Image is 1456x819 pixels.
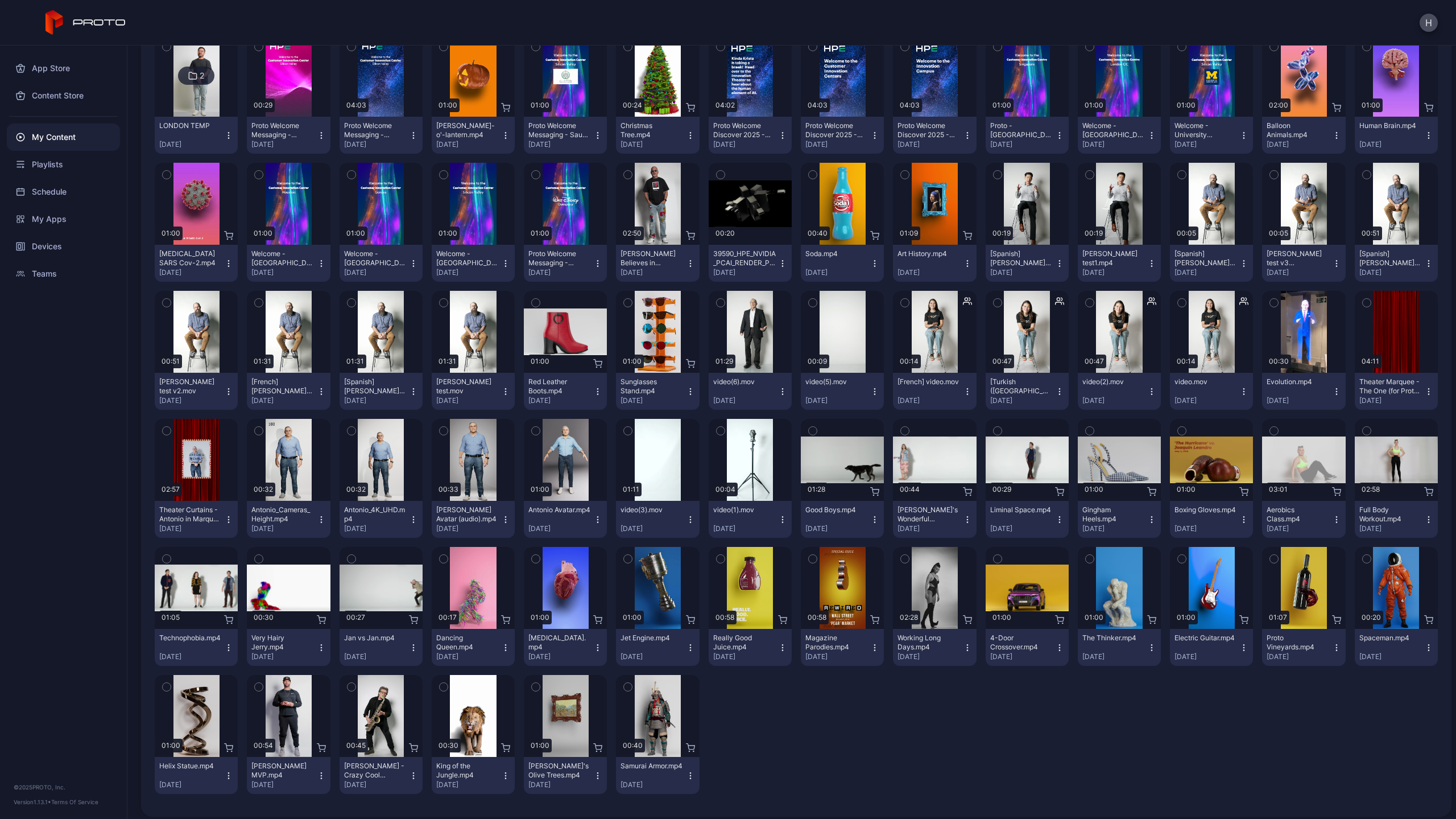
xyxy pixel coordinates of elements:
[990,652,1055,661] div: [DATE]
[251,377,314,396] div: [French] Daniel test.mov
[616,373,699,410] button: Sunglasses Stand.mp4[DATE]
[7,124,120,151] a: My Content
[990,268,1055,277] div: [DATE]
[155,629,238,666] button: Technophobia.mp4[DATE]
[1359,524,1424,533] div: [DATE]
[432,501,515,538] button: [PERSON_NAME] Avatar (audio).mp4[DATE]
[897,652,962,661] div: [DATE]
[528,396,593,405] div: [DATE]
[805,249,868,258] div: Soda.mp4
[524,629,607,666] button: [MEDICAL_DATA].mp4[DATE]
[713,505,776,515] div: video(1).mov
[7,82,120,109] div: Content Store
[709,629,792,666] button: Really Good Juice.mp4[DATE]
[159,377,222,396] div: Daniel test v2.mov
[621,652,685,661] div: [DATE]
[1170,117,1253,154] button: Welcome - University [US_STATE][GEOGRAPHIC_DATA]mp4[DATE]
[621,377,683,396] div: Sunglasses Stand.mp4
[621,121,683,139] div: Christmas Tree.mp4
[155,245,238,282] button: [MEDICAL_DATA] SARS Cov-2.mp4[DATE]
[155,117,238,154] button: LONDON TEMP[DATE]
[159,762,222,771] div: Helix Statue.mp4
[1174,633,1237,643] div: Electric Guitar.mp4
[990,633,1053,652] div: 4-Door Crossover.mp4
[159,524,224,533] div: [DATE]
[621,524,685,533] div: [DATE]
[1174,652,1239,661] div: [DATE]
[713,249,776,267] div: 39590_HPE_NVIDIA_PCAI_RENDER_P02_SFX_AMBIENT(1).mp4
[436,396,501,405] div: [DATE]
[1174,377,1237,386] div: video.mov
[528,249,591,267] div: Proto Welcome Messaging - Disney (v3).mp4
[805,633,868,652] div: Magazine Parodies.mp4
[432,629,515,666] button: Dancing Queen.mp4[DATE]
[713,633,776,652] div: Really Good Juice.mp4
[528,505,591,515] div: Antonio Avatar.mp4
[155,373,238,410] button: [PERSON_NAME] test v2.mov[DATE]
[7,233,120,260] a: Devices
[805,505,868,515] div: Good Boys.mp4
[1262,373,1345,410] button: Evolution.mp4[DATE]
[432,245,515,282] button: Welcome - [GEOGRAPHIC_DATA] (v3).mp4[DATE]
[247,373,330,410] button: [French] [PERSON_NAME] test.mov[DATE]
[436,762,499,780] div: King of the Jungle.mp4
[986,245,1069,282] button: [Spanish] [PERSON_NAME] test1.mp4[DATE]
[436,249,499,267] div: Welcome - Silicon Valley (v3).mp4
[1355,117,1438,154] button: Human Brain.mp4[DATE]
[621,249,683,267] div: Howie Mandel Believes in Proto.mp4
[709,117,792,154] button: Proto Welcome Discover 2025 - Kinda [PERSON_NAME].mp4[DATE]
[1267,652,1331,661] div: [DATE]
[159,652,224,661] div: [DATE]
[1082,396,1147,405] div: [DATE]
[1359,140,1424,149] div: [DATE]
[805,396,870,405] div: [DATE]
[1359,396,1424,405] div: [DATE]
[1174,121,1237,139] div: Welcome - University Michigan.mp4
[432,117,515,154] button: [PERSON_NAME]-o'-lantern.mp4[DATE]
[251,268,316,277] div: [DATE]
[344,249,407,267] div: Welcome - Geneva (v4).mp4
[713,121,776,139] div: Proto Welcome Discover 2025 - Kinda Krista.mp4
[528,762,591,780] div: Van Gogh's Olive Trees.mp4
[1170,245,1253,282] button: [Spanish] [PERSON_NAME] test v3 fortunate.mov[DATE]
[805,377,868,386] div: video(5).mov
[1359,249,1422,267] div: [Spanish] Daniel test v2.mov
[340,501,423,538] button: Antonio_4K_UHD.mp4[DATE]
[1078,373,1161,410] button: video(2).mov[DATE]
[1170,629,1253,666] button: Electric Guitar.mp4[DATE]
[1170,373,1253,410] button: video.mov[DATE]
[251,633,314,652] div: Very Hairy Jerry.mp4
[1082,633,1145,643] div: The Thinker.mp4
[1267,396,1331,405] div: [DATE]
[14,783,113,792] div: © 2025 PROTO, Inc.
[1359,377,1422,396] div: Theater Marquee - The One (for Proto) (Verticle 4K) (2160 x 3841.mp4
[621,396,685,405] div: [DATE]
[805,268,870,277] div: [DATE]
[1174,268,1239,277] div: [DATE]
[1267,524,1331,533] div: [DATE]
[436,268,501,277] div: [DATE]
[709,501,792,538] button: video(1).mov[DATE]
[7,260,120,287] a: Teams
[344,762,407,780] div: Scott Page - Crazy Cool Technology.mp4
[247,245,330,282] button: Welcome - [GEOGRAPHIC_DATA] (v4).mp4[DATE]
[897,249,960,258] div: Art History.mp4
[897,633,960,652] div: Working Long Days.mp4
[436,524,501,533] div: [DATE]
[616,117,699,154] button: Christmas Tree.mp4[DATE]
[1174,524,1239,533] div: [DATE]
[621,780,685,789] div: [DATE]
[1359,121,1422,130] div: Human Brain.mp4
[524,117,607,154] button: Proto Welcome Messaging - Saudi Ministry of Defence.mp4[DATE]
[436,633,499,652] div: Dancing Queen.mp4
[1082,524,1147,533] div: [DATE]
[344,396,409,405] div: [DATE]
[251,652,316,661] div: [DATE]
[159,140,224,149] div: [DATE]
[432,373,515,410] button: [PERSON_NAME] test.mov[DATE]
[7,55,120,82] div: App Store
[251,121,314,139] div: Proto Welcome Messaging - Silicon Valley 08.mp4
[340,245,423,282] button: Welcome - [GEOGRAPHIC_DATA] (v4).mp4[DATE]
